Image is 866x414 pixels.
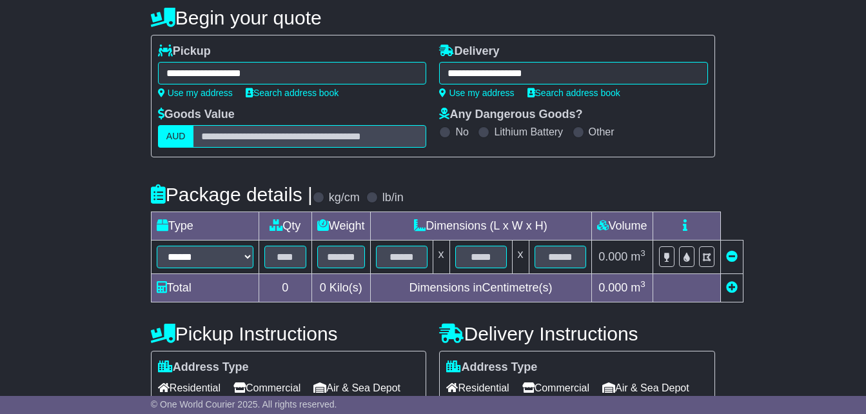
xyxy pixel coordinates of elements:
td: Type [151,212,259,241]
sup: 3 [640,279,645,289]
td: Qty [259,212,311,241]
a: Use my address [439,88,514,98]
span: 0.000 [598,281,627,294]
span: 0.000 [598,250,627,263]
label: Any Dangerous Goods? [439,108,582,122]
label: No [455,126,468,138]
label: Pickup [158,44,211,59]
td: Kilo(s) [311,274,370,302]
span: Air & Sea Depot [602,378,689,398]
a: Add new item [726,281,738,294]
td: 0 [259,274,311,302]
td: Dimensions (L x W x H) [370,212,591,241]
td: Total [151,274,259,302]
a: Search address book [246,88,339,98]
label: lb/in [382,191,404,205]
td: x [433,241,449,274]
a: Remove this item [726,250,738,263]
td: Volume [591,212,653,241]
label: Other [589,126,615,138]
td: x [512,241,529,274]
h4: Begin your quote [151,7,715,28]
span: © One World Courier 2025. All rights reserved. [151,399,337,409]
h4: Package details | [151,184,313,205]
a: Search address book [527,88,620,98]
sup: 3 [640,248,645,258]
td: Weight [311,212,370,241]
span: m [631,250,645,263]
td: Dimensions in Centimetre(s) [370,274,591,302]
label: Address Type [158,360,249,375]
span: Commercial [522,378,589,398]
label: Lithium Battery [494,126,563,138]
label: kg/cm [329,191,360,205]
label: Delivery [439,44,499,59]
span: Air & Sea Depot [313,378,400,398]
a: Use my address [158,88,233,98]
h4: Delivery Instructions [439,323,715,344]
label: Goods Value [158,108,235,122]
span: Residential [158,378,221,398]
label: AUD [158,125,194,148]
span: Residential [446,378,509,398]
span: m [631,281,645,294]
label: Address Type [446,360,537,375]
span: Commercial [233,378,300,398]
h4: Pickup Instructions [151,323,427,344]
span: 0 [320,281,326,294]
